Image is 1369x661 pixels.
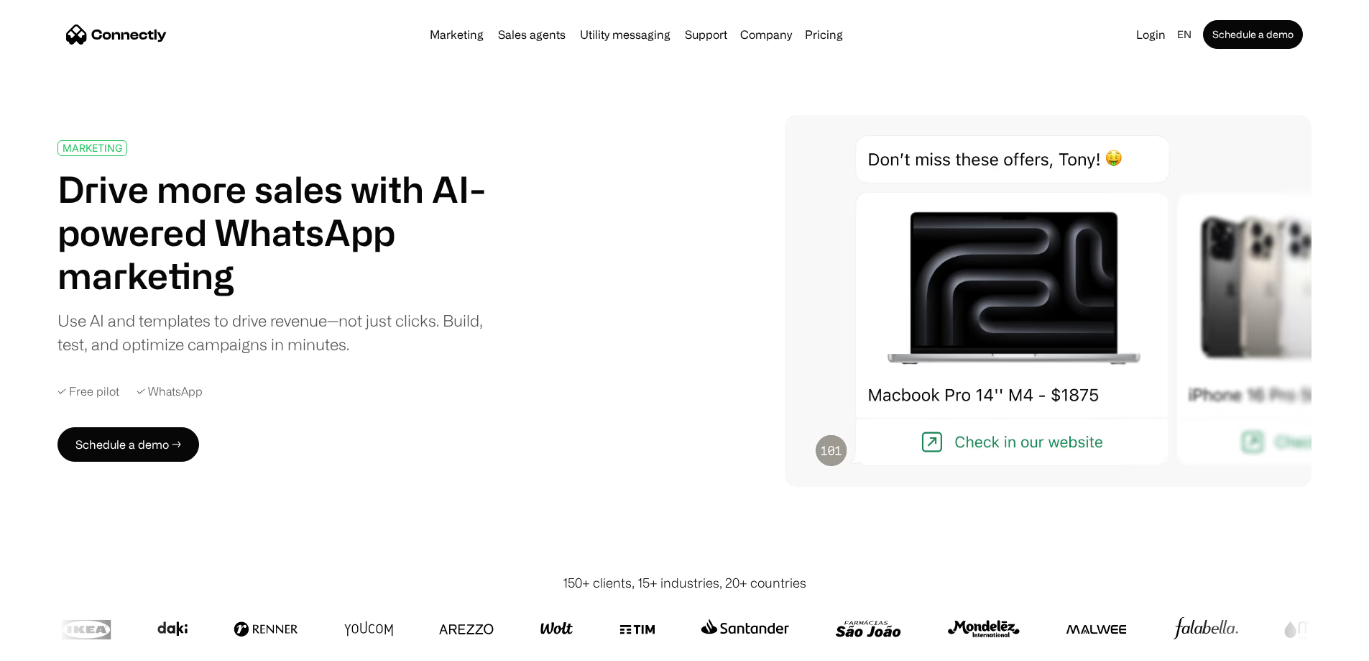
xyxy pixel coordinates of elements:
[563,573,806,593] div: 150+ clients, 15+ industries, 20+ countries
[492,29,571,40] a: Sales agents
[1203,20,1303,49] a: Schedule a demo
[66,24,167,45] a: home
[63,142,122,153] div: MARKETING
[1130,24,1171,45] a: Login
[740,24,792,45] div: Company
[736,24,796,45] div: Company
[1177,24,1191,45] div: en
[29,636,86,656] ul: Language list
[799,29,849,40] a: Pricing
[57,385,119,398] div: ✓ Free pilot
[424,29,489,40] a: Marketing
[57,309,502,356] div: Use AI and templates to drive revenue—not just clicks. Build, test, and optimize campaigns in min...
[679,29,733,40] a: Support
[57,168,502,297] h1: Drive more sales with AI-powered WhatsApp marketing
[14,634,86,656] aside: Language selected: English
[137,385,203,398] div: ✓ WhatsApp
[1171,24,1200,45] div: en
[57,427,199,462] a: Schedule a demo →
[574,29,676,40] a: Utility messaging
